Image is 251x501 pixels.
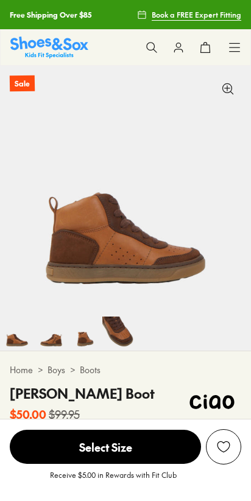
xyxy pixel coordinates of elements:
p: Receive $5.00 in Rewards with Fit Club [50,469,177,491]
img: 7-479679_1 [102,317,136,351]
h4: [PERSON_NAME] Boot [10,384,155,404]
s: $99.95 [49,406,80,422]
a: Boots [80,363,101,376]
img: SNS_Logo_Responsive.svg [10,37,88,58]
a: Home [10,363,33,376]
b: $50.00 [10,406,46,422]
span: Select Size [10,430,201,464]
a: Boys [48,363,65,376]
a: Book a FREE Expert Fitting [137,4,241,26]
div: > > [10,363,241,376]
a: Shoes & Sox [10,37,88,58]
p: Sale [10,75,35,92]
span: Book a FREE Expert Fitting [152,9,241,20]
img: Vendor logo [183,384,241,420]
img: 6-479678_1 [68,317,102,351]
button: Add to Wishlist [206,429,241,464]
button: Select Size [10,429,201,464]
img: 5-479677_1 [34,317,68,351]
